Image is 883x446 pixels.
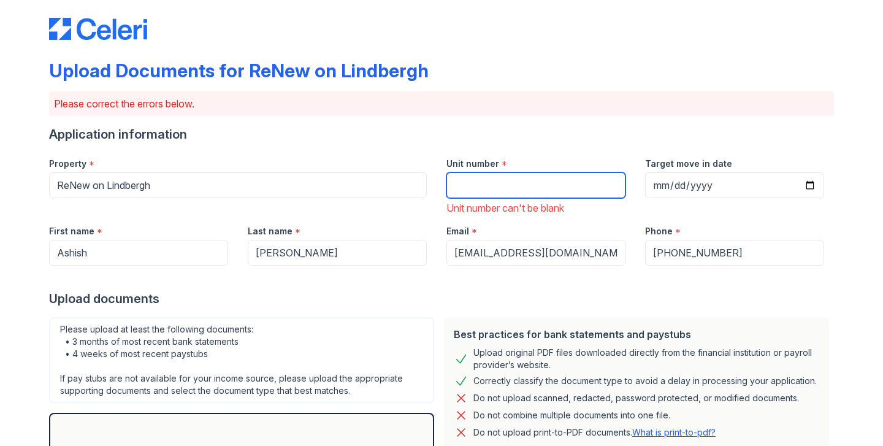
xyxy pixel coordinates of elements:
[54,96,829,111] p: Please correct the errors below.
[473,391,799,406] div: Do not upload scanned, redacted, password protected, or modified documents.
[446,225,469,237] label: Email
[49,158,86,170] label: Property
[473,426,716,439] p: Do not upload print-to-PDF documents.
[645,225,673,237] label: Phone
[49,225,94,237] label: First name
[446,158,499,170] label: Unit number
[454,327,819,342] div: Best practices for bank statements and paystubs
[632,427,716,437] a: What is print-to-pdf?
[49,60,429,82] div: Upload Documents for ReNew on Lindbergh
[49,126,834,143] div: Application information
[49,18,147,40] img: CE_Logo_Blue-a8612792a0a2168367f1c8372b55b34899dd931a85d93a1a3d3e32e68fde9ad4.png
[446,201,625,215] div: Unit number can't be blank
[645,158,732,170] label: Target move in date
[49,317,434,403] div: Please upload at least the following documents: • 3 months of most recent bank statements • 4 wee...
[49,290,834,307] div: Upload documents
[473,374,817,388] div: Correctly classify the document type to avoid a delay in processing your application.
[473,408,670,423] div: Do not combine multiple documents into one file.
[473,347,819,371] div: Upload original PDF files downloaded directly from the financial institution or payroll provider’...
[248,225,292,237] label: Last name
